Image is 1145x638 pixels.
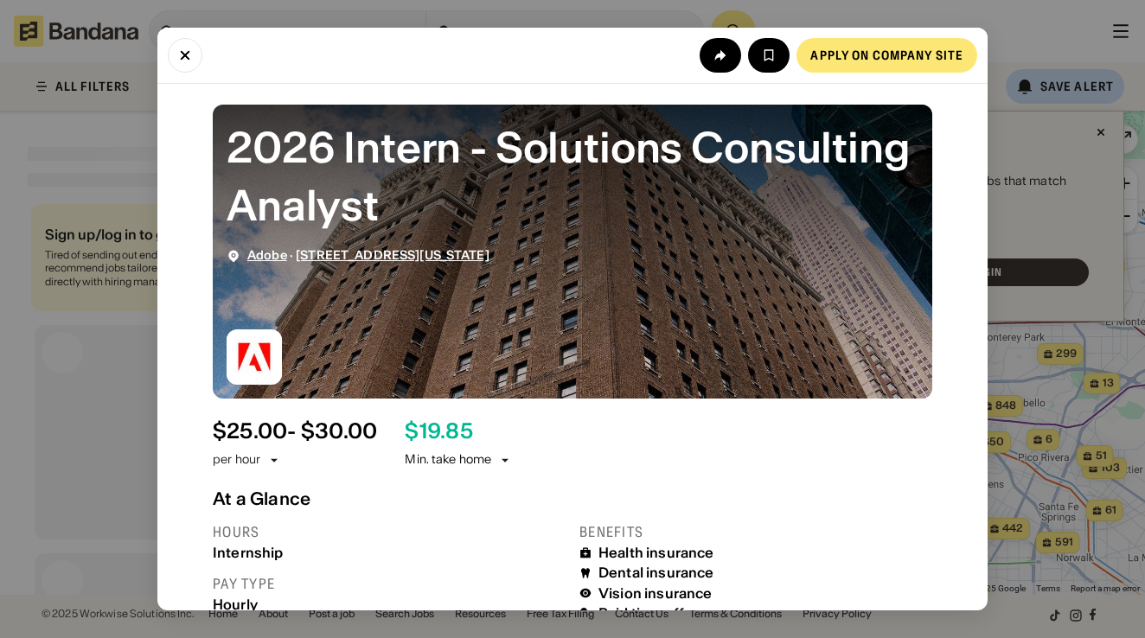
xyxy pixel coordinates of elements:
div: $ 19.85 [405,419,472,444]
button: Close [168,38,202,73]
div: · [247,248,489,263]
div: At a Glance [213,488,932,509]
a: Adobe [247,247,287,263]
div: Apply on company site [810,49,963,61]
div: Min. take home [405,451,512,469]
div: 2026 Intern - Solutions Consulting Analyst [227,118,918,234]
div: Health insurance [598,545,714,561]
div: per hour [213,451,260,469]
a: [STREET_ADDRESS][US_STATE] [296,247,489,263]
img: Adobe logo [227,329,282,385]
div: Hours [213,523,566,541]
div: Benefits [579,523,932,541]
div: Paid time off [598,605,684,622]
div: Vision insurance [598,585,713,602]
div: Pay type [213,575,566,593]
div: Dental insurance [598,565,714,581]
div: $ 25.00 - $30.00 [213,419,377,444]
div: Hourly [213,597,566,613]
div: Internship [213,545,566,561]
